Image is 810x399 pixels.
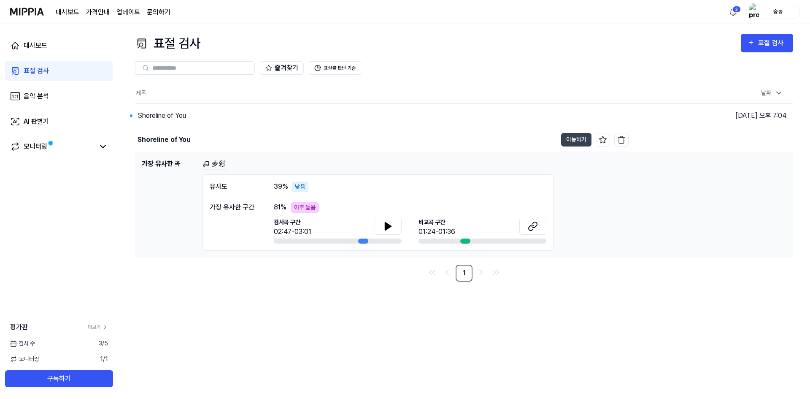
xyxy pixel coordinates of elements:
[116,7,140,17] a: 업데이트
[10,355,39,364] span: 모니터링
[309,61,361,75] button: 표절률 판단 기준
[474,266,488,279] a: Go to next page
[10,322,28,332] span: 평가판
[761,7,794,16] div: 숭둥
[728,7,738,17] img: 알림
[425,266,439,279] a: Go to first page
[274,218,311,227] span: 검사곡 구간
[56,7,79,17] a: 대시보드
[418,218,455,227] span: 비교곡 구간
[489,266,503,279] a: Go to last page
[202,159,226,169] a: 夢彩
[617,136,626,144] img: delete
[418,227,455,237] div: 01:24-01:36
[24,41,47,51] div: 대시보드
[86,7,110,17] a: 가격안내
[440,266,454,279] a: Go to previous page
[758,38,786,49] div: 표절 검사
[274,227,311,237] div: 02:47-03:01
[98,339,108,348] span: 3 / 5
[5,370,113,387] button: 구독하기
[10,339,35,348] span: 검사 수
[138,111,186,121] div: Shoreline of You
[135,34,200,53] div: 표절 검사
[210,202,257,212] div: 가장 유사한 구간
[88,323,108,331] a: 더보기
[10,141,94,152] a: 모니터링
[291,202,319,213] div: 아주 높음
[24,117,49,127] div: AI 판별기
[24,66,49,76] div: 표절 검사
[629,128,793,152] td: [DATE] 오후 5:06
[260,61,304,75] button: 즐겨찾기
[274,182,288,192] span: 39 %
[135,265,793,282] nav: pagination
[758,86,786,100] div: 날짜
[629,103,793,128] td: [DATE] 오후 7:04
[210,182,257,192] div: 유사도
[5,111,113,132] a: AI 판별기
[456,265,472,282] a: 1
[726,5,740,19] button: 알림2
[142,159,196,251] h1: 가장 유사한 곡
[5,35,113,56] a: 대시보드
[746,5,800,19] button: profile숭둥
[732,6,741,13] div: 2
[292,182,308,192] div: 낮음
[147,7,170,17] a: 문의하기
[100,355,108,364] span: 1 / 1
[24,141,47,152] div: 모니터링
[135,83,629,103] th: 제목
[5,61,113,81] a: 표절 검사
[5,86,113,106] a: 음악 분석
[749,3,759,20] img: profile
[24,91,49,101] div: 음악 분석
[561,133,591,147] button: 이동하기
[138,135,191,145] div: Shoreline of You
[741,34,793,52] button: 표절 검사
[274,202,286,212] span: 81 %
